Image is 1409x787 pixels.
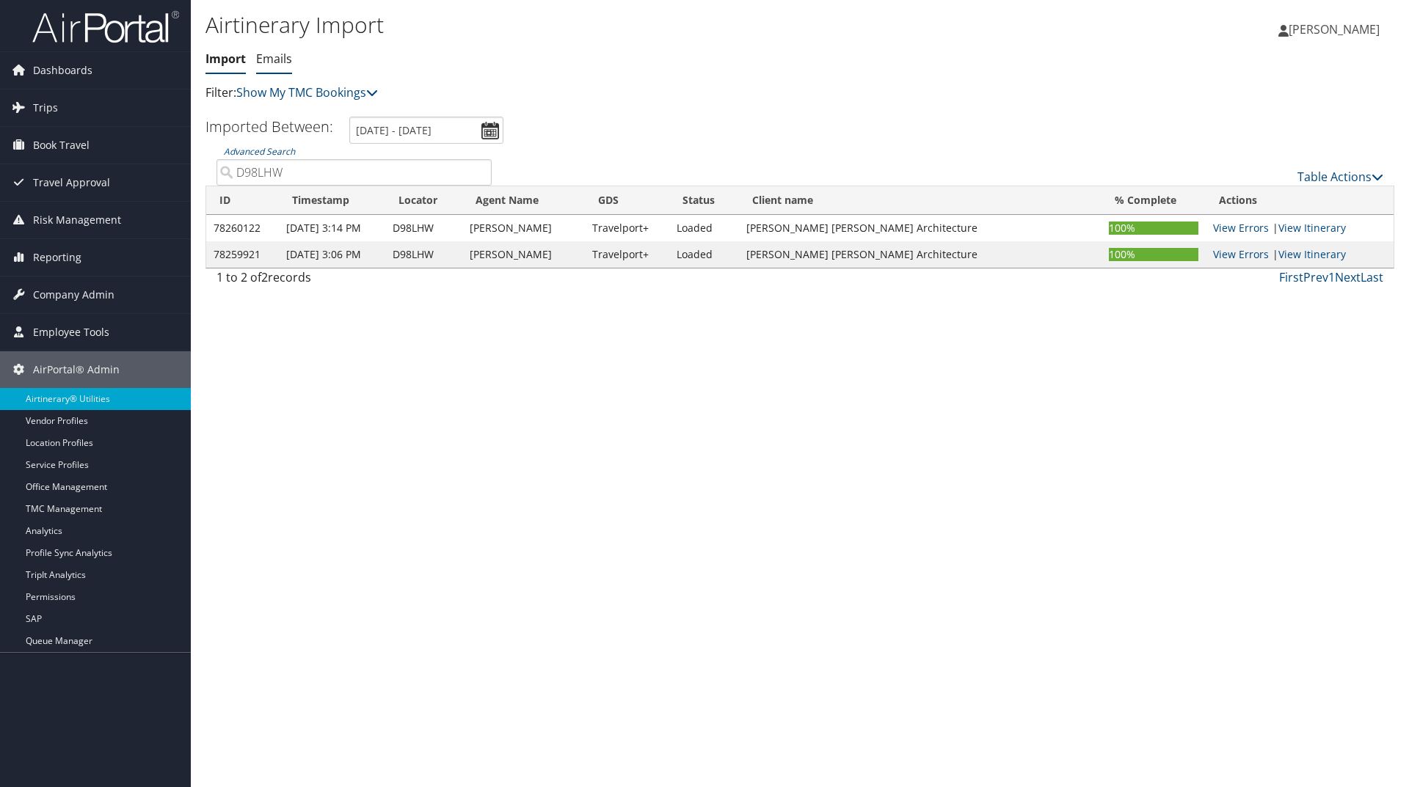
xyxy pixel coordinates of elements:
td: | [1206,241,1394,268]
h3: Imported Between: [205,117,333,136]
a: Table Actions [1297,169,1383,185]
td: [PERSON_NAME] [462,215,585,241]
a: First [1279,269,1303,285]
td: Loaded [669,215,739,241]
td: Loaded [669,241,739,268]
div: 1 to 2 of records [216,268,492,293]
span: Employee Tools [33,314,109,351]
a: 1 [1328,269,1335,285]
th: ID: activate to sort column ascending [206,186,279,215]
th: Timestamp: activate to sort column ascending [279,186,385,215]
span: AirPortal® Admin [33,351,120,388]
th: GDS: activate to sort column ascending [585,186,669,215]
a: Show My TMC Bookings [236,84,378,100]
span: Reporting [33,239,81,276]
a: Import [205,51,246,67]
a: Next [1335,269,1361,285]
td: 78259921 [206,241,279,268]
th: Client name: activate to sort column ascending [739,186,1102,215]
td: Travelport+ [585,215,669,241]
td: Travelport+ [585,241,669,268]
img: airportal-logo.png [32,10,179,44]
p: Filter: [205,84,998,103]
a: View Itinerary Details [1278,221,1346,235]
a: Advanced Search [224,145,295,158]
span: 2 [261,269,268,285]
a: Prev [1303,269,1328,285]
th: Locator: activate to sort column ascending [385,186,462,215]
a: View Itinerary Details [1278,247,1346,261]
td: [PERSON_NAME] [PERSON_NAME] Architecture [739,215,1102,241]
th: Actions [1206,186,1394,215]
a: View errors [1213,221,1269,235]
span: Dashboards [33,52,92,89]
span: Trips [33,89,58,126]
h1: Airtinerary Import [205,10,998,40]
div: 100% [1109,248,1198,261]
div: 100% [1109,222,1198,235]
td: 78260122 [206,215,279,241]
td: D98LHW [385,241,462,268]
th: Status: activate to sort column ascending [669,186,739,215]
th: Agent Name: activate to sort column ascending [462,186,585,215]
span: Company Admin [33,277,114,313]
td: [PERSON_NAME] [462,241,585,268]
input: Advanced Search [216,159,492,186]
span: Risk Management [33,202,121,238]
a: Last [1361,269,1383,285]
th: % Complete: activate to sort column ascending [1102,186,1206,215]
td: [DATE] 3:14 PM [279,215,385,241]
input: [DATE] - [DATE] [349,117,503,144]
td: | [1206,215,1394,241]
a: Emails [256,51,292,67]
td: D98LHW [385,215,462,241]
td: [PERSON_NAME] [PERSON_NAME] Architecture [739,241,1102,268]
span: Travel Approval [33,164,110,201]
a: View errors [1213,247,1269,261]
span: [PERSON_NAME] [1289,21,1380,37]
span: Book Travel [33,127,90,164]
td: [DATE] 3:06 PM [279,241,385,268]
a: [PERSON_NAME] [1278,7,1394,51]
